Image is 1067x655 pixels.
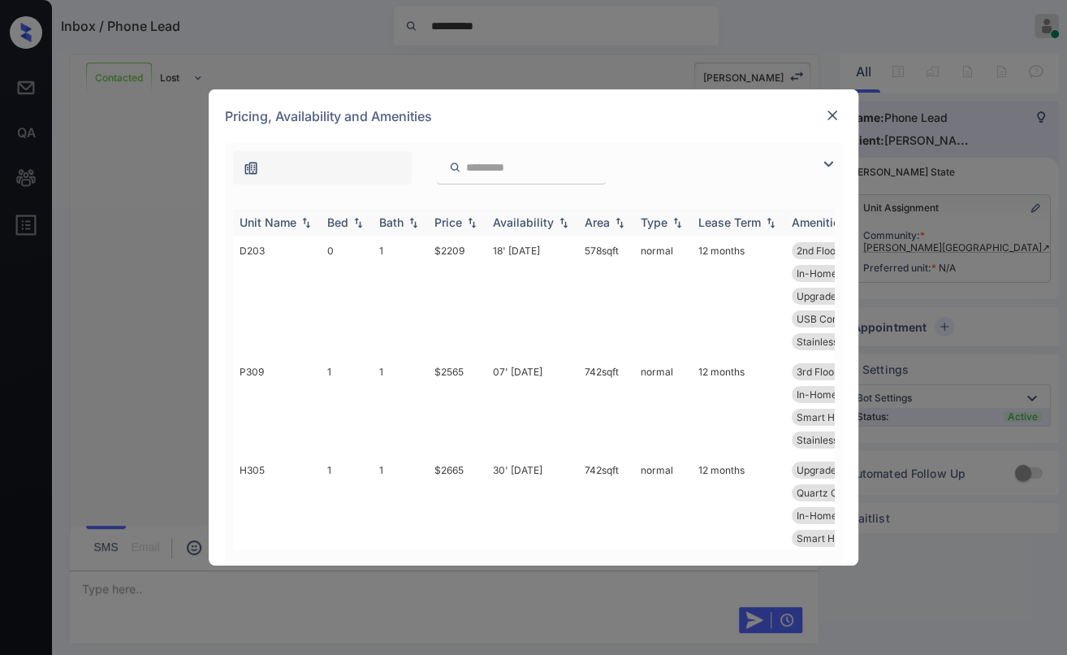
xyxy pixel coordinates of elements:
span: Smart Home Lock [797,411,880,423]
td: 742 sqft [578,357,634,455]
td: normal [634,357,692,455]
td: 18' [DATE] [486,236,578,357]
td: 742 sqft [578,455,634,599]
img: sorting [464,217,480,228]
img: sorting [611,217,628,228]
img: sorting [669,217,685,228]
img: icon-zuma [819,154,838,174]
td: normal [634,455,692,599]
td: 07' [DATE] [486,357,578,455]
span: 3rd Floor [797,366,838,378]
td: normal [634,236,692,357]
img: sorting [405,217,421,228]
td: 12 months [692,455,785,599]
td: $2665 [428,455,486,599]
td: 12 months [692,357,785,455]
td: P309 [233,357,321,455]
div: Amenities [792,215,846,229]
td: 1 [373,357,428,455]
div: Price [434,215,462,229]
span: Quartz Countert... [797,487,879,499]
img: close [824,107,840,124]
div: Bath [379,215,404,229]
td: 1 [373,455,428,599]
td: $2565 [428,357,486,455]
img: icon-zuma [449,160,461,175]
td: 12 months [692,236,785,357]
div: Type [641,215,667,229]
td: H305 [233,455,321,599]
span: Upgrades: 1x1 [797,464,861,476]
td: 1 [321,357,373,455]
span: Stainless Steel... [797,336,871,348]
td: 0 [321,236,373,357]
span: In-Home Washer ... [797,267,884,280]
td: 30' [DATE] [486,455,578,599]
span: Stainless Steel... [797,434,871,446]
td: $2209 [428,236,486,357]
img: sorting [298,217,314,228]
td: 578 sqft [578,236,634,357]
img: icon-zuma [243,160,259,176]
span: Smart Home Lock [797,532,880,544]
span: USB Compatible ... [797,313,882,325]
span: In-Home Washer ... [797,510,884,522]
span: In-Home Washer ... [797,388,884,401]
div: Lease Term [698,215,761,229]
td: 1 [373,236,428,357]
img: sorting [555,217,572,228]
span: Upgrades: Studi... [797,290,877,302]
td: D203 [233,236,321,357]
img: sorting [350,217,366,228]
div: Unit Name [240,215,296,229]
div: Pricing, Availability and Amenities [209,89,858,143]
div: Bed [327,215,348,229]
td: 1 [321,455,373,599]
span: 2nd Floor [797,245,840,257]
div: Area [585,215,610,229]
img: sorting [762,217,779,228]
div: Availability [493,215,554,229]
